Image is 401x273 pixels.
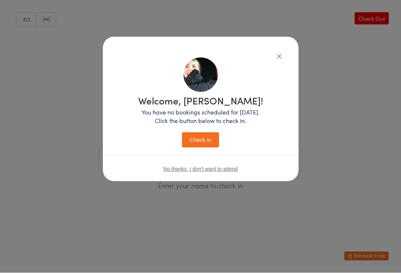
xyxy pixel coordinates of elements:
h1: Welcome, [PERSON_NAME]! [138,96,263,106]
button: No thanks, I don't want to attend [163,166,238,172]
img: image1754900399.png [183,58,218,92]
button: Check in [182,133,219,148]
p: You have no bookings scheduled for [DATE]. Click the button below to check in. [138,108,263,125]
